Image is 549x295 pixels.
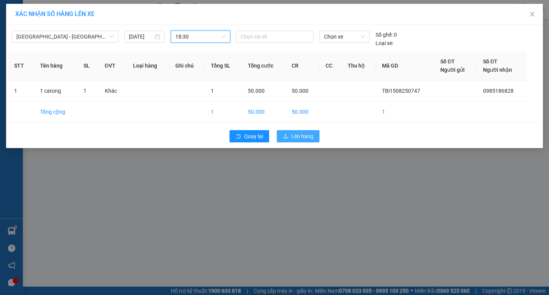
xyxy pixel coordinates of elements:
[277,130,319,142] button: uploadLên hàng
[483,88,514,94] span: 0985186828
[22,19,24,26] span: -
[242,51,286,81] th: Tổng cước
[83,88,87,94] span: 1
[244,132,263,140] span: Quay lại
[248,88,265,94] span: 50.000
[376,31,393,39] span: Số ghế:
[34,51,77,81] th: Tên hàng
[529,11,535,17] span: close
[483,67,512,73] span: Người nhận
[230,130,269,142] button: rollbackQuay lại
[77,51,99,81] th: SL
[324,31,364,42] span: Chọn xe
[292,88,308,94] span: 50.000
[24,52,59,58] span: -
[99,51,127,81] th: ĐVT
[376,31,397,39] div: 0
[382,88,420,94] span: TBi1508250747
[45,11,70,17] strong: HOTLINE :
[16,4,98,10] strong: CÔNG TY VẬN TẢI ĐỨC TRƯỞNG
[376,39,393,47] span: Loại xe:
[286,102,319,123] td: 50.000
[319,51,342,81] th: CC
[129,32,154,41] input: 15/08/2025
[22,27,93,48] span: 14 [PERSON_NAME], [PERSON_NAME]
[440,67,465,73] span: Người gửi
[483,58,498,64] span: Số ĐT
[6,31,14,37] span: Gửi
[34,81,77,102] td: 1 catong
[15,10,95,18] span: XÁC NHẬN SỐ HÀNG LÊN XE
[242,102,286,123] td: 50.000
[8,51,34,81] th: STT
[169,51,205,81] th: Ghi chú
[522,4,543,25] button: Close
[376,51,435,81] th: Mã GD
[22,27,93,48] span: VP [PERSON_NAME] -
[8,81,34,102] td: 1
[342,51,376,81] th: Thu hộ
[34,102,77,123] td: Tổng cộng
[205,51,242,81] th: Tổng SL
[127,51,169,81] th: Loại hàng
[205,102,242,123] td: 1
[16,31,114,42] span: Hà Nội - Thái Thụy (45 chỗ)
[236,134,241,140] span: rollback
[283,134,288,140] span: upload
[286,51,319,81] th: CR
[99,81,127,102] td: Khác
[175,31,226,42] span: 18:30
[211,88,214,94] span: 1
[376,102,435,123] td: 1
[291,132,313,140] span: Lên hàng
[26,52,59,58] span: 0985186828
[440,58,455,64] span: Số ĐT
